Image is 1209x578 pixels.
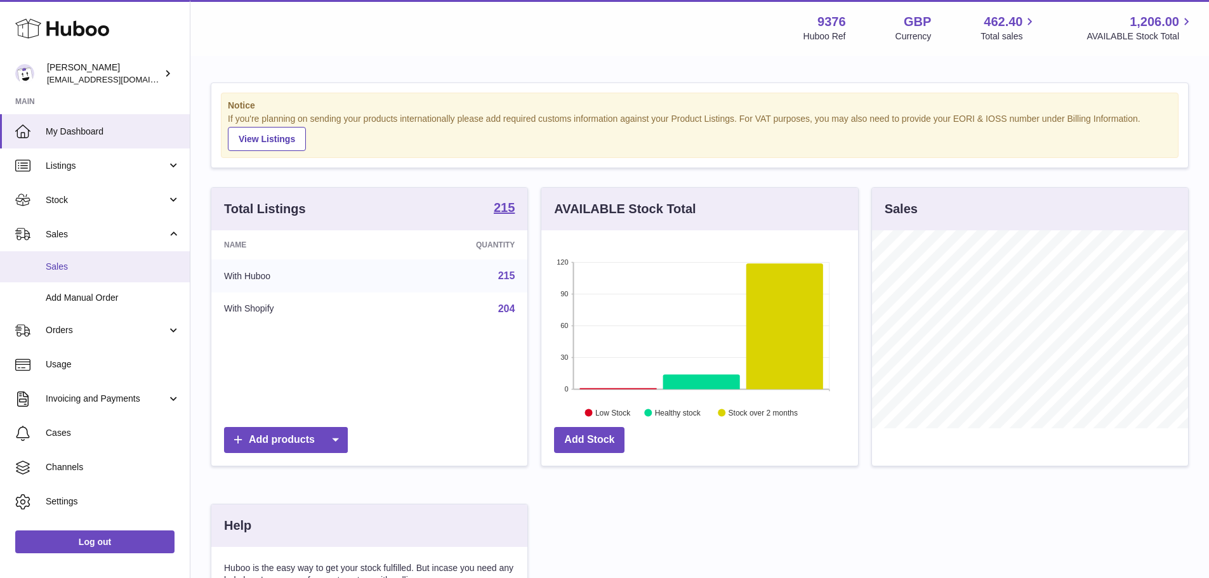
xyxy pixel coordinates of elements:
[561,290,569,298] text: 90
[554,200,696,218] h3: AVAILABLE Stock Total
[224,200,306,218] h3: Total Listings
[224,427,348,453] a: Add products
[211,259,382,292] td: With Huboo
[46,324,167,336] span: Orders
[1130,13,1179,30] span: 1,206.00
[15,64,34,83] img: internalAdmin-9376@internal.huboo.com
[211,230,382,259] th: Name
[655,408,701,417] text: Healthy stock
[981,30,1037,43] span: Total sales
[47,74,187,84] span: [EMAIL_ADDRESS][DOMAIN_NAME]
[46,228,167,240] span: Sales
[46,126,180,138] span: My Dashboard
[885,200,918,218] h3: Sales
[494,201,515,214] strong: 215
[46,261,180,273] span: Sales
[595,408,631,417] text: Low Stock
[557,258,568,266] text: 120
[895,30,932,43] div: Currency
[15,530,175,553] a: Log out
[1087,13,1194,43] a: 1,206.00 AVAILABLE Stock Total
[228,127,306,151] a: View Listings
[46,393,167,405] span: Invoicing and Payments
[554,427,624,453] a: Add Stock
[561,322,569,329] text: 60
[984,13,1022,30] span: 462.40
[46,427,180,439] span: Cases
[494,201,515,216] a: 215
[46,496,180,508] span: Settings
[46,292,180,304] span: Add Manual Order
[904,13,931,30] strong: GBP
[981,13,1037,43] a: 462.40 Total sales
[228,100,1172,112] strong: Notice
[47,62,161,86] div: [PERSON_NAME]
[498,303,515,314] a: 204
[224,517,251,534] h3: Help
[1087,30,1194,43] span: AVAILABLE Stock Total
[228,113,1172,151] div: If you're planning on sending your products internationally please add required customs informati...
[211,292,382,325] td: With Shopify
[803,30,846,43] div: Huboo Ref
[46,461,180,473] span: Channels
[729,408,798,417] text: Stock over 2 months
[565,385,569,393] text: 0
[46,358,180,371] span: Usage
[46,160,167,172] span: Listings
[498,270,515,281] a: 215
[561,353,569,361] text: 30
[382,230,528,259] th: Quantity
[817,13,846,30] strong: 9376
[46,194,167,206] span: Stock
